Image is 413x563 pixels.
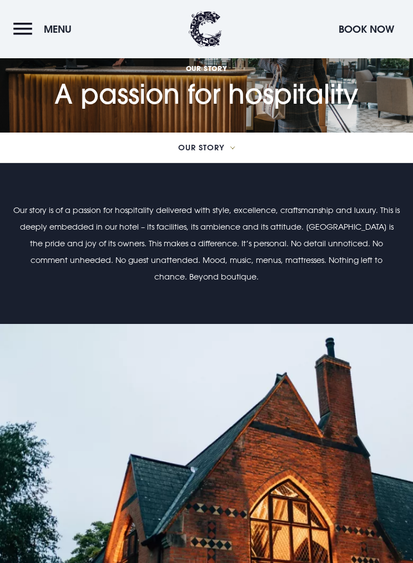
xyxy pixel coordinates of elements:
[54,64,359,73] span: Our Story
[44,23,72,35] span: Menu
[13,202,400,285] p: Our story is of a passion for hospitality delivered with style, excellence, craftsmanship and lux...
[13,17,77,41] button: Menu
[333,17,400,41] button: Book Now
[189,11,222,47] img: Clandeboye Lodge
[178,144,225,151] span: Our Story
